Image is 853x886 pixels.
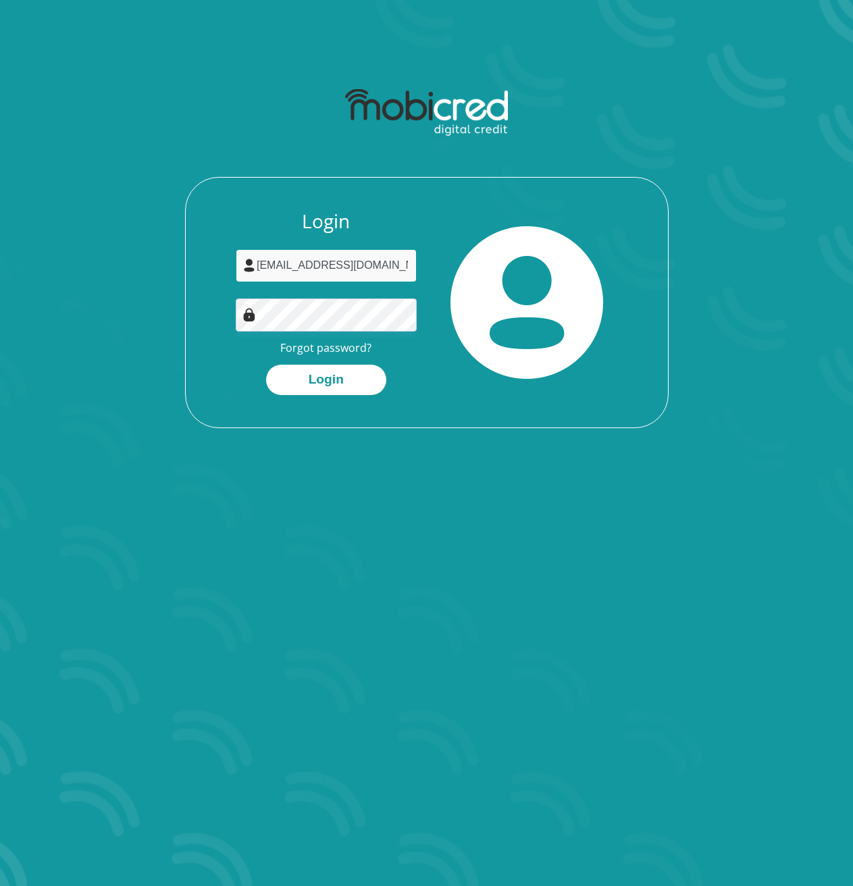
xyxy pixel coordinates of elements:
[242,259,256,272] img: user-icon image
[266,365,386,395] button: Login
[280,340,371,355] a: Forgot password?
[236,210,417,233] h3: Login
[236,249,417,282] input: Username
[242,308,256,321] img: Image
[345,89,508,136] img: mobicred logo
